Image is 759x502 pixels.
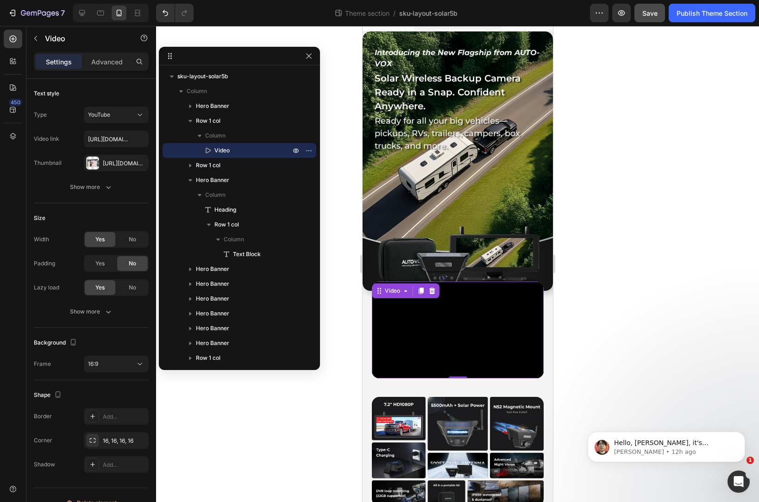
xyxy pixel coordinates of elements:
[746,457,754,464] span: 1
[34,436,52,445] div: Corner
[129,283,136,292] span: No
[343,8,391,18] span: Theme section
[9,256,181,352] iframe: Video
[393,8,395,18] span: /
[84,356,149,372] button: 16:9
[9,99,22,106] div: 450
[34,303,149,320] button: Show more
[214,205,236,214] span: Heading
[574,412,759,477] iframe: Intercom notifications message
[196,339,229,348] span: Hero Banner
[634,4,665,22] button: Save
[95,283,105,292] span: Yes
[34,283,59,292] div: Lazy load
[196,176,229,185] span: Hero Banner
[34,389,63,402] div: Shape
[45,33,124,44] p: Video
[34,360,51,368] div: Frame
[46,57,72,67] p: Settings
[34,259,55,268] div: Padding
[20,261,39,269] div: Video
[88,360,98,367] span: 16:9
[103,437,146,445] div: 16, 16, 16, 16
[187,87,207,96] span: Column
[205,131,226,140] span: Column
[70,307,113,316] div: Show more
[156,4,194,22] div: Undo/Redo
[88,111,110,118] span: YouTube
[196,324,229,333] span: Hero Banner
[214,146,230,155] span: Video
[196,161,220,170] span: Row 1 col
[196,101,229,111] span: Hero Banner
[196,353,220,363] span: Row 1 col
[84,131,149,147] input: Insert video url here
[61,7,65,19] p: 7
[34,159,62,167] div: Thumbnail
[177,72,228,81] span: sku-layout-solar5b
[95,235,105,244] span: Yes
[34,179,149,195] button: Show more
[91,57,123,67] p: Advanced
[9,371,181,480] img: sku-solar5a-pgimg8.webp
[224,235,244,244] span: Column
[205,190,226,200] span: Column
[196,279,229,289] span: Hero Banner
[196,116,220,125] span: Row 1 col
[34,214,45,222] div: Size
[95,259,105,268] span: Yes
[196,309,229,318] span: Hero Banner
[399,8,458,18] span: sku-layout-solar5b
[669,4,755,22] button: Publish Theme Section
[4,4,69,22] button: 7
[677,8,747,18] div: Publish Theme Section
[214,220,239,229] span: Row 1 col
[103,413,146,421] div: Add...
[34,460,55,469] div: Shadow
[34,135,59,143] div: Video link
[196,294,229,303] span: Hero Banner
[34,337,79,349] div: Background
[363,26,553,502] iframe: Design area
[103,159,146,168] div: [URL][DOMAIN_NAME]
[34,111,47,119] div: Type
[196,264,229,274] span: Hero Banner
[233,250,261,259] span: Text Block
[70,182,113,192] div: Show more
[84,107,149,123] button: YouTube
[34,235,49,244] div: Width
[642,9,658,17] span: Save
[728,471,750,493] iframe: Intercom live chat
[34,412,52,420] div: Border
[129,259,136,268] span: No
[34,89,59,98] div: Text style
[103,461,146,469] div: Add...
[129,235,136,244] span: No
